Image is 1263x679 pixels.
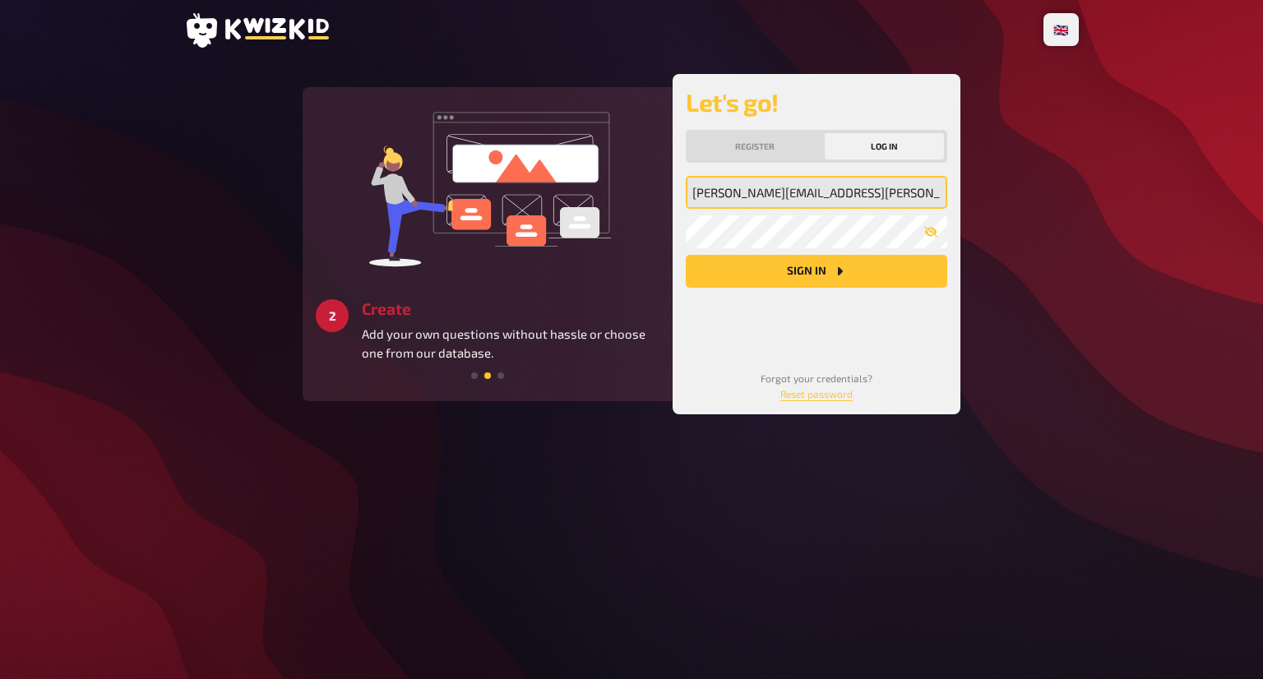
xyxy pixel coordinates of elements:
[689,133,821,159] button: Register
[316,299,349,332] div: 2
[825,133,945,159] button: Log in
[362,299,659,318] h3: Create
[686,176,947,209] input: My email address
[761,372,872,400] small: Forgot your credentials?
[686,87,947,117] h2: Let's go!
[1047,16,1076,43] li: 🇬🇧
[362,325,659,362] p: Add your own questions without hassle or choose one from our database.
[780,388,853,400] a: Reset password
[686,255,947,288] button: Sign in
[364,100,611,273] img: create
